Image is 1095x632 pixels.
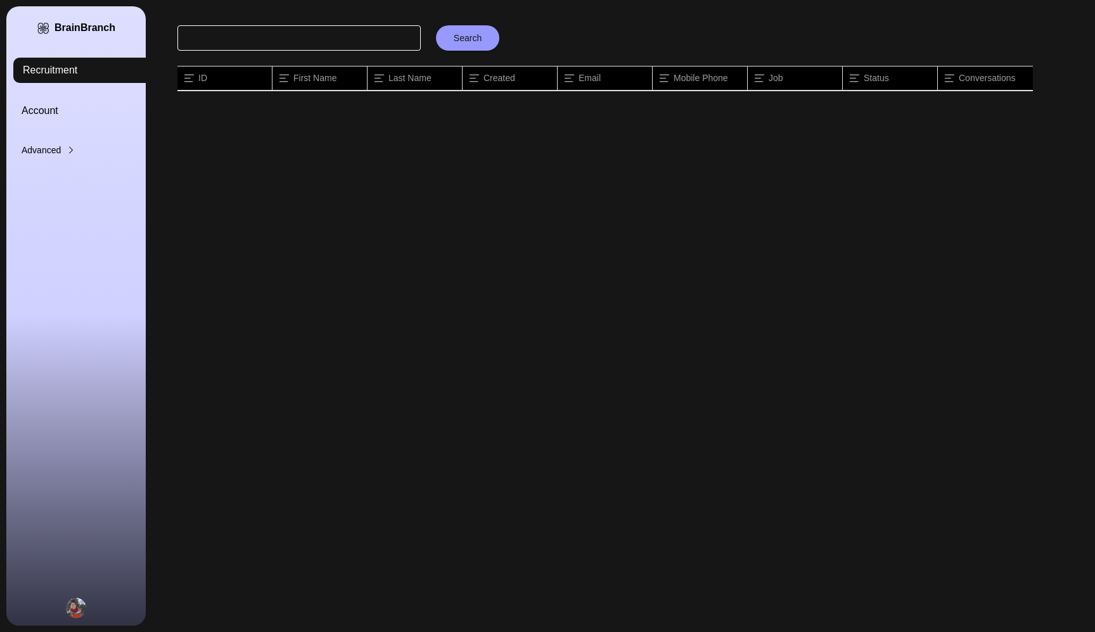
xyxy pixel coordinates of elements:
[938,66,1033,90] div: Conversations
[436,25,499,51] button: Search
[66,598,86,618] button: Open user button
[272,66,367,90] div: First Name
[37,22,49,35] img: BrainBranch Logo
[558,66,652,90] div: Email
[22,103,161,118] a: Account
[368,66,462,90] div: Last Name
[843,66,937,90] div: Status
[653,66,747,90] div: Mobile Phone
[177,66,272,90] div: ID
[13,58,153,83] a: Recruitment
[54,22,115,34] div: BrainBranch
[22,144,161,156] div: Advanced
[748,66,842,90] div: Job
[66,598,86,618] img: Yedid Herskovitz
[463,66,557,90] div: Created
